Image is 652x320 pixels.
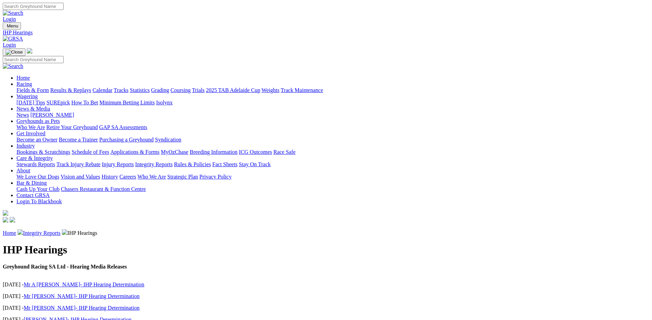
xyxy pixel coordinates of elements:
a: Race Safe [273,149,295,155]
a: Track Injury Rebate [56,161,100,167]
a: Grading [151,87,169,93]
a: Rules & Policies [174,161,211,167]
a: Greyhounds as Pets [16,118,60,124]
input: Search [3,3,64,10]
a: Integrity Reports [23,230,60,236]
a: We Love Our Dogs [16,174,59,180]
a: Home [16,75,30,81]
a: Retire Your Greyhound [46,124,98,130]
strong: Greyhound Racing SA Ltd - Hearing Media Releases [3,264,127,270]
a: MyOzChase [161,149,188,155]
img: GRSA [3,36,23,42]
a: [DATE] Tips [16,100,45,105]
a: Isolynx [156,100,173,105]
div: Bar & Dining [16,186,649,192]
a: News [16,112,29,118]
a: SUREpick [46,100,70,105]
img: facebook.svg [3,217,8,222]
img: Search [3,63,23,69]
div: Get Involved [16,137,649,143]
a: Mr [PERSON_NAME]- IHP Hearing Determination [24,305,140,311]
div: Care & Integrity [16,161,649,168]
a: Coursing [170,87,191,93]
a: About [16,168,30,173]
a: Track Maintenance [281,87,323,93]
div: Racing [16,87,649,93]
div: About [16,174,649,180]
a: Who We Are [137,174,166,180]
a: Applications & Forms [110,149,159,155]
a: Trials [192,87,205,93]
a: Get Involved [16,130,45,136]
img: logo-grsa-white.png [27,48,32,54]
a: GAP SA Assessments [99,124,147,130]
a: Login [3,42,16,48]
a: Stewards Reports [16,161,55,167]
a: History [101,174,118,180]
a: Mr [PERSON_NAME]- IHP Hearing Determination [24,293,140,299]
a: Fields & Form [16,87,49,93]
a: Results & Replays [50,87,91,93]
a: Care & Integrity [16,155,53,161]
a: Careers [119,174,136,180]
a: IHP Hearings [3,30,649,36]
a: Become a Trainer [59,137,98,142]
a: 2025 TAB Adelaide Cup [206,87,260,93]
span: Menu [7,23,18,28]
a: [PERSON_NAME] [30,112,74,118]
a: Who We Are [16,124,45,130]
a: Bar & Dining [16,180,47,186]
img: logo-grsa-white.png [3,210,8,216]
a: Contact GRSA [16,192,49,198]
img: Search [3,10,23,16]
a: Wagering [16,93,38,99]
a: Racing [16,81,32,87]
div: Wagering [16,100,649,106]
img: chevron-right.svg [62,229,67,235]
a: Industry [16,143,35,149]
a: Home [3,230,16,236]
a: Breeding Information [190,149,237,155]
a: Chasers Restaurant & Function Centre [61,186,146,192]
a: How To Bet [71,100,98,105]
div: Industry [16,149,649,155]
p: IHP Hearings [3,229,649,236]
a: Privacy Policy [199,174,232,180]
a: Strategic Plan [167,174,198,180]
a: Statistics [130,87,150,93]
img: twitter.svg [10,217,15,222]
button: Toggle navigation [3,22,21,30]
a: Weights [262,87,279,93]
a: Schedule of Fees [71,149,109,155]
a: Syndication [155,137,181,142]
a: Minimum Betting Limits [99,100,155,105]
a: Cash Up Your Club [16,186,59,192]
p: [DATE] - [3,293,649,299]
img: chevron-right.svg [18,229,23,235]
a: Become an Owner [16,137,57,142]
h1: IHP Hearings [3,243,649,256]
button: Toggle navigation [3,48,25,56]
a: Fact Sheets [212,161,237,167]
a: Purchasing a Greyhound [99,137,154,142]
a: Mr A [PERSON_NAME]- IHP Hearing Determination [24,282,144,287]
a: Integrity Reports [135,161,173,167]
div: Greyhounds as Pets [16,124,649,130]
p: [DATE] - [3,282,649,288]
a: Login [3,16,16,22]
a: Stay On Track [239,161,270,167]
img: Close [5,49,23,55]
a: Injury Reports [102,161,134,167]
p: [DATE] - [3,305,649,311]
a: Calendar [92,87,112,93]
a: Tracks [114,87,129,93]
div: News & Media [16,112,649,118]
a: ICG Outcomes [239,149,272,155]
input: Search [3,56,64,63]
a: Bookings & Scratchings [16,149,70,155]
a: News & Media [16,106,50,112]
a: Vision and Values [60,174,100,180]
a: Login To Blackbook [16,198,62,204]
